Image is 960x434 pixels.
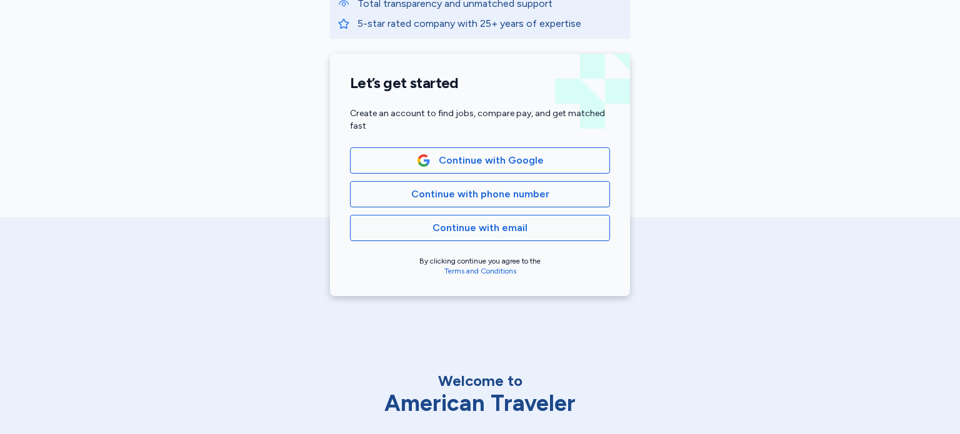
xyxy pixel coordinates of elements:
[349,371,611,391] div: Welcome to
[350,74,610,92] h1: Let’s get started
[444,267,516,275] a: Terms and Conditions
[350,147,610,174] button: Google LogoContinue with Google
[349,391,611,416] div: American Traveler
[417,154,431,167] img: Google Logo
[357,16,622,31] p: 5-star rated company with 25+ years of expertise
[432,220,527,235] span: Continue with email
[350,107,610,132] div: Create an account to find jobs, compare pay, and get matched fast
[411,187,549,202] span: Continue with phone number
[350,181,610,207] button: Continue with phone number
[350,256,610,276] div: By clicking continue you agree to the
[439,153,544,168] span: Continue with Google
[350,215,610,241] button: Continue with email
